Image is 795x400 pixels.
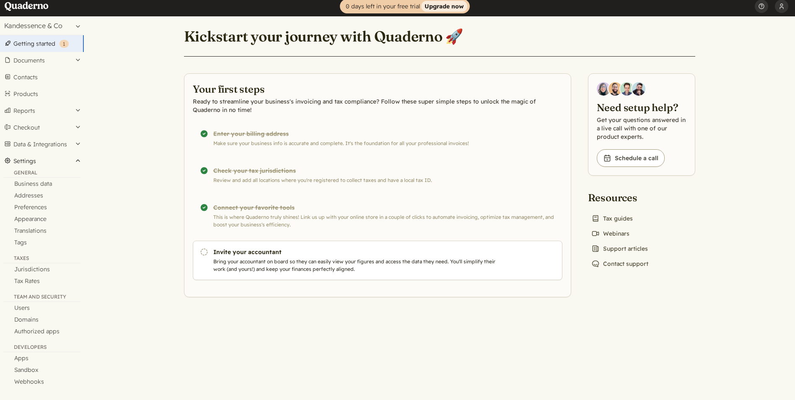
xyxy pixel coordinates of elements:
[597,82,610,96] img: Diana Carrasco, Account Executive at Quaderno
[632,82,645,96] img: Javier Rubio, DevRel at Quaderno
[3,255,80,263] div: Taxes
[3,169,80,178] div: General
[193,241,562,280] a: Invite your accountant Bring your accountant on board so they can easily view your figures and ac...
[588,191,652,204] h2: Resources
[421,1,467,12] strong: Upgrade now
[213,258,499,273] p: Bring your accountant on board so they can easily view your figures and access the data they need...
[3,344,80,352] div: Developers
[588,213,636,224] a: Tax guides
[597,116,686,141] p: Get your questions answered in a live call with one of our product experts.
[588,228,633,239] a: Webinars
[588,258,652,270] a: Contact support
[193,82,562,96] h2: Your first steps
[609,82,622,96] img: Jairo Fumero, Account Executive at Quaderno
[63,41,65,47] span: 1
[597,101,686,114] h2: Need setup help?
[597,149,665,167] a: Schedule a call
[213,248,499,256] h3: Invite your accountant
[3,294,80,302] div: Team and security
[620,82,634,96] img: Ivo Oltmans, Business Developer at Quaderno
[193,97,562,114] p: Ready to streamline your business's invoicing and tax compliance? Follow these super simple steps...
[184,27,464,46] h1: Kickstart your journey with Quaderno 🚀
[588,243,651,255] a: Support articles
